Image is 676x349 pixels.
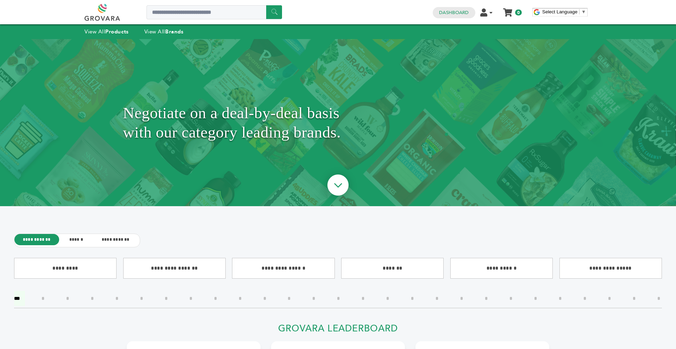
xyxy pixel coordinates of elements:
input: Search a product or brand... [146,5,282,19]
a: View AllProducts [84,28,129,35]
a: View AllBrands [144,28,184,35]
a: Dashboard [439,9,469,16]
span: Select Language [542,9,577,14]
span: ▼ [581,9,586,14]
span: 0 [515,9,522,15]
a: Select Language​ [542,9,586,14]
strong: Products [105,28,129,35]
img: ourBrandsHeroArrow.png [319,167,357,205]
h1: Negotiate on a deal-by-deal basis with our category leading brands. [123,57,553,189]
strong: Brands [165,28,183,35]
h2: Grovara Leaderboard [127,323,549,338]
a: My Cart [504,6,512,14]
